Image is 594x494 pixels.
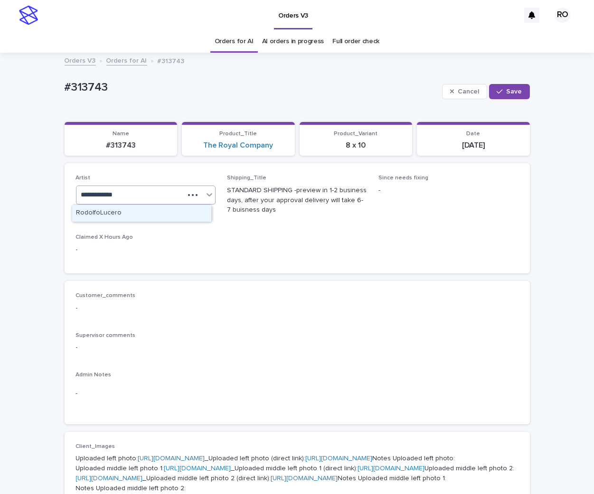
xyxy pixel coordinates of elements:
[358,465,425,472] a: [URL][DOMAIN_NAME]
[19,6,38,25] img: stacker-logo-s-only.png
[227,175,266,181] span: Shipping_Title
[76,245,216,255] p: -
[106,55,147,65] a: Orders for AI
[423,141,524,150] p: [DATE]
[262,30,324,53] a: AI orders in progress
[334,131,377,137] span: Product_Variant
[76,444,115,449] span: Client_Images
[227,186,367,215] p: STANDARD SHIPPING -preview in 1-2 business days, after your approval delivery will take 6-7 buisn...
[555,8,570,23] div: RO
[306,455,373,462] a: [URL][DOMAIN_NAME]
[466,131,480,137] span: Date
[458,88,479,95] span: Cancel
[113,131,129,137] span: Name
[215,30,254,53] a: Orders for AI
[271,475,338,482] a: [URL][DOMAIN_NAME]
[76,333,136,338] span: Supervisor comments
[76,389,519,399] p: -
[158,55,185,65] p: #313743
[442,84,488,99] button: Cancel
[76,293,136,298] span: Customer_comments
[65,81,438,94] p: #313743
[76,372,112,378] span: Admin Notes
[164,465,231,472] a: [URL][DOMAIN_NAME]
[378,175,428,181] span: Since needs fixing
[489,84,529,99] button: Save
[507,88,522,95] span: Save
[378,186,519,196] p: -
[203,141,273,150] a: The Royal Company
[70,141,172,150] p: #313743
[65,55,96,65] a: Orders V3
[76,234,133,240] span: Claimed X Hours Ago
[332,30,379,53] a: Full order check
[76,175,91,181] span: Artist
[305,141,407,150] p: 8 x 10
[72,205,211,222] div: RodolfoLucero
[219,131,257,137] span: Product_Title
[76,475,143,482] a: [URL][DOMAIN_NAME]
[138,455,205,462] a: [URL][DOMAIN_NAME]
[76,343,519,353] p: -
[76,303,519,313] p: -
